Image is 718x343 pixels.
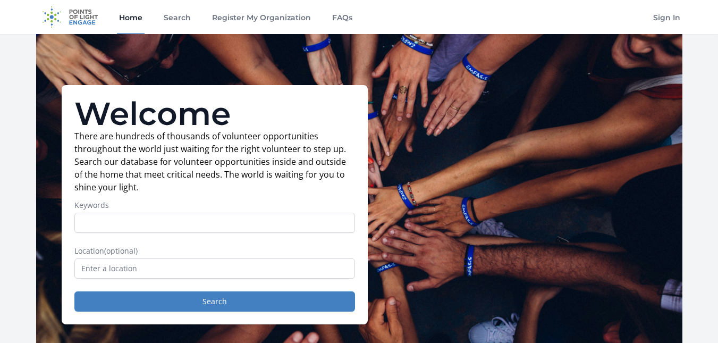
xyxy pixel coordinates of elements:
[74,258,355,279] input: Enter a location
[74,200,355,211] label: Keywords
[104,246,138,256] span: (optional)
[74,130,355,194] p: There are hundreds of thousands of volunteer opportunities throughout the world just waiting for ...
[74,291,355,312] button: Search
[74,98,355,130] h1: Welcome
[74,246,355,256] label: Location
